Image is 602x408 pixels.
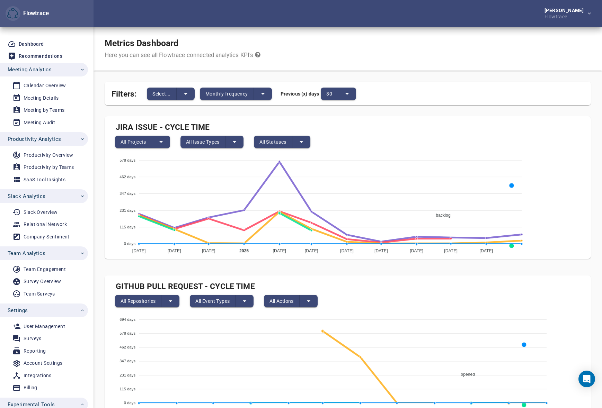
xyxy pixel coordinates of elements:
button: All Statuses [254,136,292,148]
tspan: 231 days [119,208,135,212]
tspan: 231 days [119,373,135,377]
img: Flowtrace [7,8,18,19]
span: All Projects [121,138,146,146]
div: Calendar Overview [24,81,66,90]
div: split button [115,295,179,307]
button: All Repositories [115,295,161,307]
tspan: [DATE] [168,248,181,253]
div: Dashboard [19,40,44,48]
div: User Management [24,322,65,331]
div: Slack Overview [24,208,58,217]
tspan: [DATE] [202,248,215,253]
button: All Actions [264,295,299,307]
tspan: 347 days [119,359,135,363]
div: Account Settings [24,359,62,368]
div: Flowtrace [6,6,49,21]
b: Previous (x) days [281,91,319,97]
h1: Metrics Dashboard [105,38,260,48]
div: split button [190,295,254,307]
tspan: 115 days [119,387,135,391]
tspan: [DATE] [479,248,493,253]
button: Flowtrace [6,6,20,21]
span: Meeting Analytics [8,65,52,74]
div: Team Engagement [24,265,66,274]
div: split button [115,136,170,148]
span: All Issue Types [186,138,220,146]
div: split button [264,295,317,307]
div: split button [180,136,244,148]
div: Meeting Audit [24,118,55,127]
tspan: 0 days [124,401,136,405]
tspan: [DATE] [410,248,423,253]
button: 30 [321,88,338,100]
div: Reporting [24,347,46,355]
tspan: 578 days [119,331,135,335]
span: opened [455,372,475,377]
div: Recommendations [19,52,62,61]
button: [PERSON_NAME]Flowtrace [533,6,596,21]
div: SaaS Tool Insights [24,175,65,184]
button: All Issue Types [180,136,225,148]
div: split button [200,88,272,100]
div: split button [254,136,310,148]
tspan: [DATE] [132,248,146,253]
div: Integrations [24,371,52,380]
span: backlog [431,213,450,218]
tspan: 694 days [119,317,135,321]
div: Team Surveys [24,290,55,298]
span: All Repositories [121,297,156,305]
span: All Actions [269,297,293,305]
span: 30 [326,90,332,98]
tspan: 347 days [119,191,135,196]
tspan: [DATE] [444,248,458,253]
tspan: [DATE] [374,248,388,253]
span: Monthly frequency [205,90,248,98]
div: GitHub Pull Request - Cycle Time [110,281,591,292]
div: split button [321,88,356,100]
button: Select... [147,88,177,100]
span: Filters: [112,85,136,100]
span: Team Analytics [8,249,45,258]
div: Jira Issue - Cycle Time [110,122,591,133]
button: All Event Types [190,295,236,307]
div: Relational Network [24,220,67,229]
div: Flowtrace [20,9,49,18]
tspan: 462 days [119,175,135,179]
span: Select... [152,90,171,98]
div: Meeting Details [24,94,59,102]
button: All Projects [115,136,152,148]
div: Survey Overview [24,277,61,286]
div: Billing [24,383,37,392]
div: Open Intercom Messenger [578,371,595,387]
span: Slack Analytics [8,192,45,201]
div: Flowtrace [545,13,586,19]
span: All Statuses [259,138,286,146]
button: Monthly frequency [200,88,254,100]
div: Meeting by Teams [24,106,64,115]
span: All Event Types [195,297,230,305]
tspan: [DATE] [305,248,318,253]
span: Settings [8,306,28,315]
div: Productivity by Teams [24,163,74,172]
div: split button [147,88,195,100]
tspan: 578 days [119,158,135,162]
div: Company Sentiment [24,233,70,241]
div: [PERSON_NAME] [545,8,586,13]
span: Productivity Analytics [8,135,61,144]
div: Surveys [24,334,42,343]
tspan: 2025 [239,248,249,253]
tspan: [DATE] [340,248,354,253]
tspan: 462 days [119,345,135,349]
tspan: [DATE] [273,248,286,253]
div: Here you can see all Flowtrace connected analytics KPI's [105,51,260,60]
tspan: 0 days [124,242,136,246]
div: Productivity Overview [24,151,73,160]
tspan: 115 days [119,225,135,229]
